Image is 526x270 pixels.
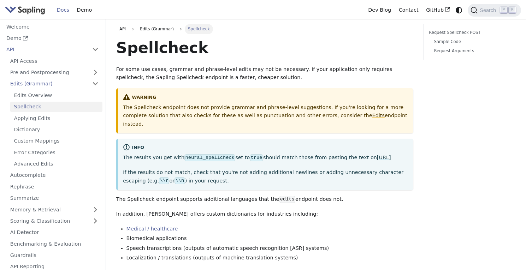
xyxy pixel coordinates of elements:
[6,216,102,226] a: Scoring & Classification
[395,5,422,16] a: Contact
[123,94,408,102] div: warning
[123,154,408,162] p: The results you get with set to should match those from pasting the text on
[116,24,129,34] a: API
[73,5,96,16] a: Demo
[10,90,102,100] a: Edits Overview
[10,113,102,123] a: Applying Edits
[126,254,414,262] li: Localization / translations (outputs of machine translation systems)
[5,5,45,15] img: Sapling.ai
[279,196,295,203] code: edits
[10,102,102,112] a: Spellcheck
[126,226,178,232] a: Medical / healthcare
[2,22,102,32] a: Welcome
[5,5,48,15] a: Sapling.ai
[422,5,454,16] a: GitHub
[10,159,102,169] a: Advanced Edits
[53,5,73,16] a: Docs
[10,125,102,135] a: Dictionary
[6,56,102,66] a: API Access
[116,38,413,57] h1: Spellcheck
[454,5,464,15] button: Switch between dark and light mode (currently system mode)
[123,144,408,152] div: info
[185,24,213,34] span: Spellcheck
[6,227,102,238] a: AI Detector
[116,65,413,82] p: For some use cases, grammar and phrase-level edits may not be necessary. If your application only...
[123,103,408,128] p: The Spellcheck endpoint does not provide grammar and phrase-level suggestions. If you're looking ...
[10,136,102,146] a: Custom Mappings
[126,244,414,253] li: Speech transcriptions (outputs of automatic speech recognition [ASR] systems)
[6,204,102,215] a: Memory & Retrieval
[184,154,235,161] code: neural_spellcheck
[6,239,102,249] a: Benchmarking & Evaluation
[500,7,507,13] kbd: ⌘
[123,168,408,185] p: If the results do not match, check that you're not adding additional newlines or adding unnecessa...
[434,38,511,45] a: Sample Code
[116,210,413,218] p: In addition, [PERSON_NAME] offers custom dictionaries for industries including:
[372,113,385,118] a: Edits
[2,44,88,55] a: API
[2,33,102,43] a: Demo
[478,7,500,13] span: Search
[116,195,413,204] p: The Spellcheck endpoint supports additional languages that the endpoint does not.
[6,193,102,203] a: Summarize
[429,29,513,36] a: Request Spellcheck POST
[126,234,414,243] li: Biomedical applications
[434,48,511,54] a: Request Arguments
[159,177,169,184] code: \\r
[6,67,102,78] a: Pre and Postprocessing
[88,44,102,55] button: Collapse sidebar category 'API'
[137,24,177,34] span: Edits (Grammar)
[6,170,102,180] a: Autocomplete
[10,147,102,157] a: Error Categories
[509,7,516,13] kbd: K
[377,155,391,160] a: [URL]
[6,79,102,89] a: Edits (Grammar)
[364,5,395,16] a: Dev Blog
[119,26,126,31] span: API
[250,154,263,161] code: true
[468,4,521,17] button: Search (Command+K)
[175,177,185,184] code: \\n
[6,250,102,260] a: Guardrails
[6,181,102,192] a: Rephrase
[116,24,413,34] nav: Breadcrumbs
